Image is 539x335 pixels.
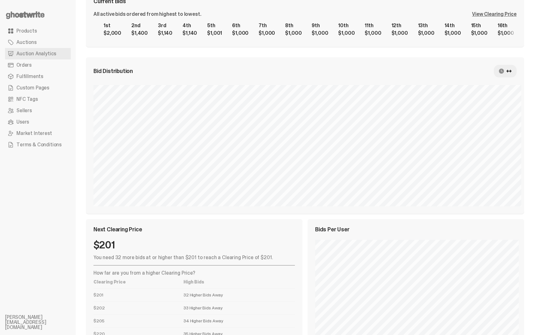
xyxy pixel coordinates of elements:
[183,276,295,289] th: High Bids
[338,23,355,28] div: 10th
[5,59,71,71] a: Orders
[5,105,71,116] a: Sellers
[104,31,121,36] div: $2,000
[183,301,295,314] td: 33 Higher Bids Away
[472,12,517,17] div: View Clearing Price
[16,51,56,56] span: Auction Analytics
[207,23,222,28] div: 5th
[392,23,408,28] div: 12th
[365,23,381,28] div: 11th
[259,23,275,28] div: 7th
[93,276,183,289] th: Clearing Price
[207,31,222,36] div: $1,001
[232,23,249,28] div: 6th
[93,68,133,74] span: Bid Distribution
[498,23,514,28] div: 16th
[16,74,43,79] span: Fulfillments
[5,128,71,139] a: Market Interest
[5,82,71,94] a: Custom Pages
[5,139,71,150] a: Terms & Conditions
[16,119,29,125] span: Users
[418,23,434,28] div: 13th
[232,31,249,36] div: $1,000
[16,131,52,136] span: Market Interest
[93,288,183,301] td: $201
[93,227,142,232] span: Next Clearing Price
[16,97,38,102] span: NFC Tags
[93,255,295,260] p: You need 32 more bids at or higher than $201 to reach a Clearing Price of $201.
[16,28,37,33] span: Products
[338,31,355,36] div: $1,000
[418,31,434,36] div: $1,000
[392,31,408,36] div: $1,000
[183,31,197,36] div: $1,140
[312,31,328,36] div: $1,000
[498,31,514,36] div: $1,000
[93,240,295,250] div: $201
[471,23,488,28] div: 15th
[5,37,71,48] a: Auctions
[259,31,275,36] div: $1,000
[16,85,49,90] span: Custom Pages
[93,12,201,17] div: All active bids ordered from highest to lowest.
[5,116,71,128] a: Users
[5,94,71,105] a: NFC Tags
[183,23,197,28] div: 4th
[16,40,37,45] span: Auctions
[93,271,295,276] p: How far are you from a higher Clearing Price?
[158,23,172,28] div: 3rd
[131,31,148,36] div: $1,400
[5,25,71,37] a: Products
[104,23,121,28] div: 1st
[16,63,32,68] span: Orders
[183,288,295,301] td: 32 Higher Bids Away
[312,23,328,28] div: 9th
[158,31,172,36] div: $1,140
[445,23,461,28] div: 14th
[5,71,71,82] a: Fulfillments
[183,314,295,327] td: 34 Higher Bids Away
[365,31,381,36] div: $1,000
[131,23,148,28] div: 2nd
[285,23,302,28] div: 8th
[93,314,183,327] td: $205
[315,227,350,232] span: Bids Per User
[5,315,81,330] li: [PERSON_NAME][EMAIL_ADDRESS][DOMAIN_NAME]
[445,31,461,36] div: $1,000
[5,48,71,59] a: Auction Analytics
[16,108,32,113] span: Sellers
[471,31,488,36] div: $1,000
[16,142,62,147] span: Terms & Conditions
[285,31,302,36] div: $1,000
[93,301,183,314] td: $202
